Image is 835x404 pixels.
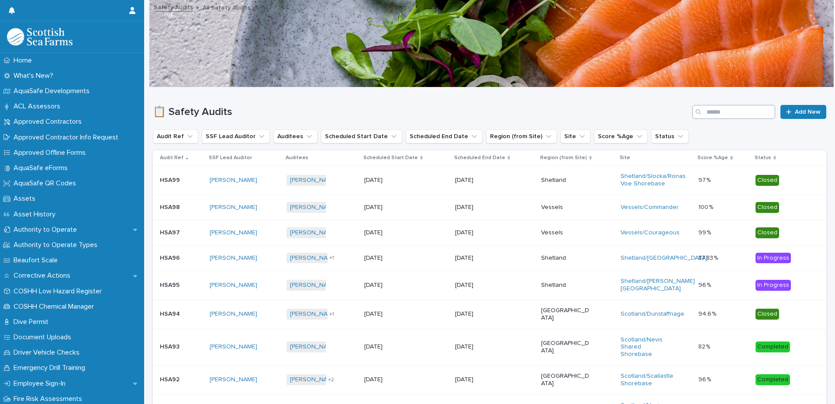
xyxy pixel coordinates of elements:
[621,278,695,293] a: Shetland/[PERSON_NAME][GEOGRAPHIC_DATA]
[153,129,198,143] button: Audit Ref
[328,377,334,383] span: + 2
[290,254,338,262] a: [PERSON_NAME]
[455,177,504,184] p: [DATE]
[203,2,250,12] p: All Safety Audits
[541,204,590,211] p: Vessels
[321,129,402,143] button: Scheduled Start Date
[363,153,418,163] p: Scheduled Start Date
[210,177,257,184] a: [PERSON_NAME]
[153,166,826,195] tr: HSA99HSA99 [PERSON_NAME] [PERSON_NAME] [DATE][DATE]ShetlandShetland/Slocka/Ronas Voe Shorebase 97...
[455,282,504,289] p: [DATE]
[153,300,826,329] tr: HSA94HSA94 [PERSON_NAME] [PERSON_NAME] +1[DATE][DATE][GEOGRAPHIC_DATA]Scotland/Dunstaffnage 94.6 ...
[329,255,334,261] span: + 1
[160,202,182,211] p: HSA98
[160,280,181,289] p: HSA95
[210,343,257,351] a: [PERSON_NAME]
[210,204,257,211] a: [PERSON_NAME]
[160,309,182,318] p: HSA94
[541,373,590,387] p: [GEOGRAPHIC_DATA]
[154,2,193,12] a: Safety Audits
[756,253,791,264] div: In Progress
[364,376,413,383] p: [DATE]
[153,220,826,245] tr: HSA97HSA97 [PERSON_NAME] [PERSON_NAME] [DATE][DATE]VesselsVessels/Courageous 99 %99 % Closed
[10,364,92,372] p: Emergency Drill Training
[541,340,590,355] p: [GEOGRAPHIC_DATA]
[364,310,413,318] p: [DATE]
[621,373,673,387] a: Scotland/Scallastle Shorebase
[455,310,504,318] p: [DATE]
[160,253,182,262] p: HSA96
[290,343,338,351] a: [PERSON_NAME]
[210,229,257,237] a: [PERSON_NAME]
[290,310,338,318] a: [PERSON_NAME]
[10,149,93,157] p: Approved Offline Forms
[364,343,413,351] p: [DATE]
[10,195,42,203] p: Assets
[10,133,125,142] p: Approved Contractor Info Request
[160,374,181,383] p: HSA92
[160,153,183,163] p: Audit Ref
[697,153,728,163] p: Score %Age
[210,310,257,318] a: [PERSON_NAME]
[10,333,78,341] p: Document Uploads
[210,376,257,383] a: [PERSON_NAME]
[455,376,504,383] p: [DATE]
[698,175,712,184] p: 97 %
[10,164,75,172] p: AquaSafe eForms
[10,102,67,111] p: ACL Assessors
[10,348,86,357] p: Driver Vehicle Checks
[541,282,590,289] p: Shetland
[286,153,308,163] p: Auditees
[541,177,590,184] p: Shetland
[780,105,826,119] a: Add New
[364,254,413,262] p: [DATE]
[290,282,338,289] a: [PERSON_NAME]
[10,210,62,219] p: Asset History
[10,241,104,249] p: Authority to Operate Types
[541,307,590,322] p: [GEOGRAPHIC_DATA]
[10,272,77,280] p: Corrective Actions
[698,341,712,351] p: 82 %
[698,374,713,383] p: 96 %
[692,105,775,119] input: Search
[756,202,779,213] div: Closed
[756,227,779,238] div: Closed
[698,227,713,237] p: 99 %
[273,129,317,143] button: Auditees
[621,254,707,262] a: Shetland/[GEOGRAPHIC_DATA]
[698,309,718,318] p: 94.6 %
[153,329,826,365] tr: HSA93HSA93 [PERSON_NAME] [PERSON_NAME] [DATE][DATE][GEOGRAPHIC_DATA]Scotland/Nevis Shared Shoreba...
[455,254,504,262] p: [DATE]
[10,256,65,265] p: Beaufort Scale
[756,374,790,385] div: Completed
[364,204,413,211] p: [DATE]
[210,282,257,289] a: [PERSON_NAME]
[160,341,181,351] p: HSA93
[455,204,504,211] p: [DATE]
[406,129,483,143] button: Scheduled End Date
[290,376,338,383] a: [PERSON_NAME]
[594,129,648,143] button: Score %Age
[455,229,504,237] p: [DATE]
[10,179,83,188] p: AquaSafe QR Codes
[756,280,791,291] div: In Progress
[153,271,826,300] tr: HSA95HSA95 [PERSON_NAME] [PERSON_NAME] [DATE][DATE]ShetlandShetland/[PERSON_NAME][GEOGRAPHIC_DATA...
[541,254,590,262] p: Shetland
[698,280,713,289] p: 96 %
[621,229,680,237] a: Vessels/Courageous
[153,195,826,220] tr: HSA98HSA98 [PERSON_NAME] [PERSON_NAME] [DATE][DATE]VesselsVessels/Commander 100 %100 % Closed
[454,153,505,163] p: Scheduled End Date
[160,175,182,184] p: HSA99
[10,226,84,234] p: Authority to Operate
[153,245,826,271] tr: HSA96HSA96 [PERSON_NAME] [PERSON_NAME] +1[DATE][DATE]ShetlandShetland/[GEOGRAPHIC_DATA] 87.83 %87...
[329,312,334,317] span: + 1
[651,129,689,143] button: Status
[209,153,252,163] p: SSF Lead Auditor
[621,204,679,211] a: Vessels/Commander
[10,87,97,95] p: AquaSafe Developments
[560,129,590,143] button: Site
[290,204,338,211] a: [PERSON_NAME]
[202,129,270,143] button: SSF Lead Auditor
[621,173,686,188] a: Shetland/Slocka/Ronas Voe Shorebase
